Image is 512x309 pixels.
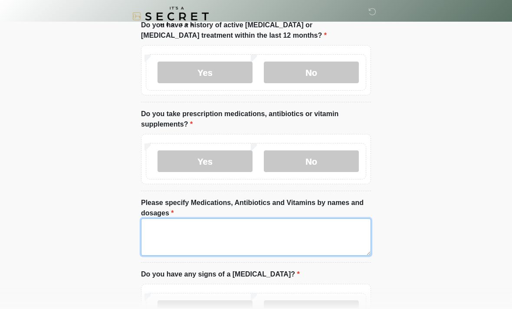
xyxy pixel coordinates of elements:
label: Do you take prescription medications, antibiotics or vitamin supplements? [141,109,371,130]
label: No [264,62,359,83]
label: Please specify Medications, Antibiotics and Vitamins by names and dosages [141,198,371,218]
label: Do you have any signs of a [MEDICAL_DATA]? [141,269,300,280]
img: It's A Secret Med Spa Logo [132,7,209,26]
label: Yes [158,62,253,83]
label: Yes [158,150,253,172]
label: No [264,150,359,172]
